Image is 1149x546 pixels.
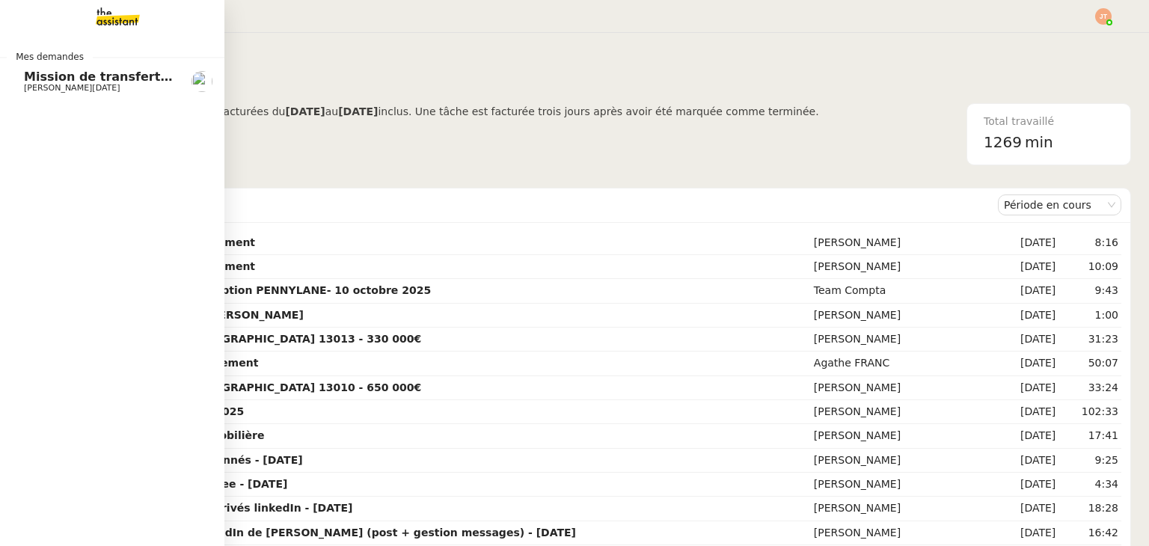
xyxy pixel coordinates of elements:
strong: Immeuble 290m2 - [GEOGRAPHIC_DATA] 13010 - 650 000€ [79,381,421,393]
td: 50:07 [1058,352,1121,375]
td: [DATE] [999,400,1059,424]
strong: Prendre RDV avec Dr [PERSON_NAME] [79,309,304,321]
td: [DATE] [999,231,1059,255]
td: 31:23 [1058,328,1121,352]
span: Mission de transfert Dropbox [24,70,221,84]
td: [DATE] [999,304,1059,328]
td: 16:42 [1058,521,1121,545]
b: [DATE] [285,105,325,117]
td: [PERSON_NAME] [811,449,999,473]
td: [DATE] [999,328,1059,352]
td: [DATE] [999,279,1059,303]
td: [PERSON_NAME] [811,497,999,521]
strong: Gestion du compte LinkedIn de [PERSON_NAME] (post + gestion messages) - [DATE] [79,527,576,539]
div: Demandes [76,190,998,220]
td: 33:24 [1058,376,1121,400]
td: 17:41 [1058,424,1121,448]
span: inclus. Une tâche est facturée trois jours après avoir été marquée comme terminée. [378,105,818,117]
div: Total travaillé [984,113,1114,130]
img: svg [1095,8,1112,25]
b: [DATE] [338,105,378,117]
td: [DATE] [999,497,1059,521]
img: users%2F5XaKKOfQOvau3XQhhH2fPFmin8c2%2Favatar%2F0a930739-e14a-44d7-81de-a5716f030579 [191,71,212,92]
td: [PERSON_NAME] [811,304,999,328]
td: [PERSON_NAME] [811,231,999,255]
nz-select-item: Période en cours [1004,195,1115,215]
span: 1269 [984,133,1022,151]
td: [DATE] [999,352,1059,375]
td: [PERSON_NAME] [811,400,999,424]
span: min [1025,130,1053,155]
td: Team Compta [811,279,999,303]
td: 9:25 [1058,449,1121,473]
td: 9:43 [1058,279,1121,303]
td: Agathe FRANC [811,352,999,375]
span: [PERSON_NAME][DATE] [24,83,120,93]
td: 1:00 [1058,304,1121,328]
td: [PERSON_NAME] [811,521,999,545]
td: [PERSON_NAME] [811,255,999,279]
td: [PERSON_NAME] [811,328,999,352]
td: [DATE] [999,473,1059,497]
strong: Immeuble 240m2 - [GEOGRAPHIC_DATA] 13013 - 330 000€ [79,333,421,345]
td: [DATE] [999,424,1059,448]
td: 10:09 [1058,255,1121,279]
span: au [325,105,338,117]
td: [DATE] [999,449,1059,473]
span: Mes demandes [7,49,93,64]
td: [PERSON_NAME] [811,424,999,448]
td: 8:16 [1058,231,1121,255]
td: [DATE] [999,376,1059,400]
td: 18:28 [1058,497,1121,521]
td: [DATE] [999,255,1059,279]
td: [PERSON_NAME] [811,376,999,400]
td: 102:33 [1058,400,1121,424]
strong: Nettoyage boîte de réception PENNYLANE- 10 octobre 2025 [79,284,431,296]
td: [DATE] [999,521,1059,545]
td: 4:34 [1058,473,1121,497]
td: [PERSON_NAME] [811,473,999,497]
